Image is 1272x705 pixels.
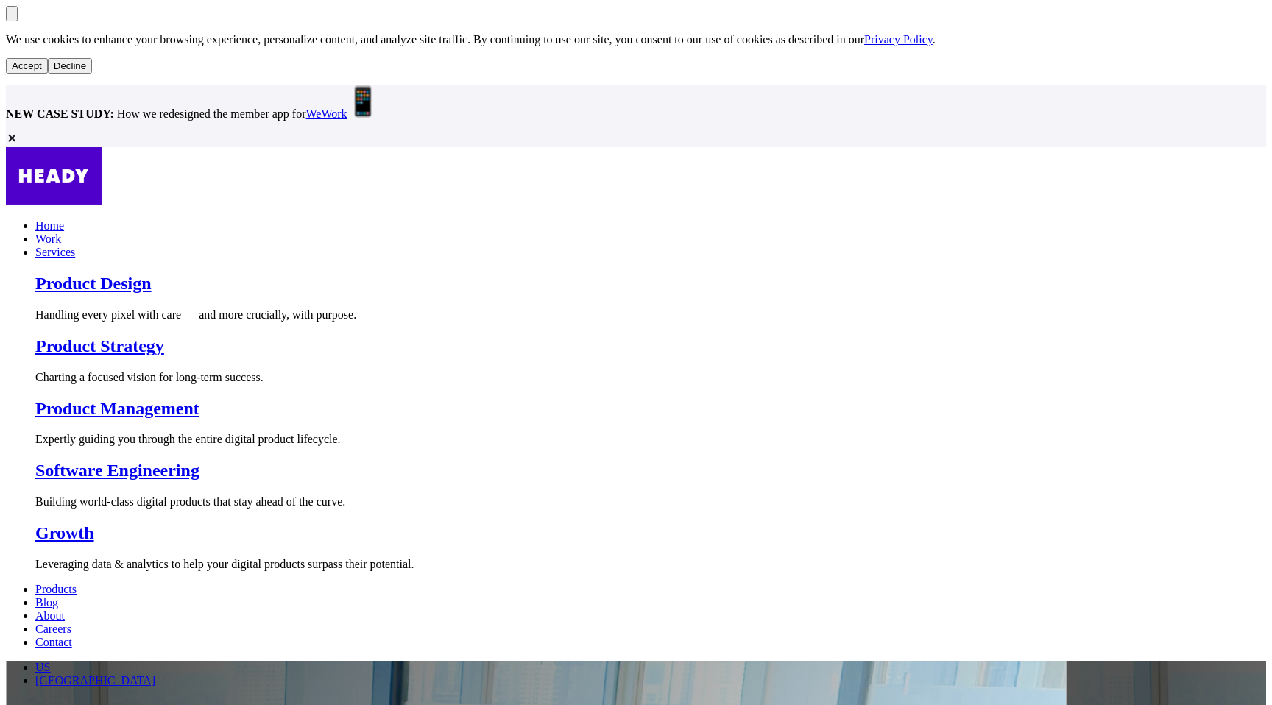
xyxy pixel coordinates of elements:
a: Products [35,583,77,595]
p: We use cookies to enhance your browsing experience, personalize content, and analyze site traffic... [6,33,1266,46]
a: Software Engineering [35,461,199,480]
a: Blog [35,596,58,609]
img: Close Bar [6,132,18,144]
a: Work [35,233,61,245]
button: Accept [6,58,48,74]
a: Privacy Policy [864,33,933,46]
p: Expertly guiding you through the entire digital product lifecycle. [35,433,1266,446]
div: Cookie banner [6,6,1266,74]
button: Dismiss cookie banner [6,6,18,21]
a: Services [35,246,75,258]
p: Building world-class digital products that stay ahead of the curve. [35,495,1266,509]
p: Handling every pixel with care — and more crucially, with purpose. [35,308,1266,322]
a: [GEOGRAPHIC_DATA] [35,674,1266,687]
p: Charting a focused vision for long-term success. [35,371,1266,384]
img: Heady_Logo_Web-01 (1) [6,147,102,205]
strong: NEW CASE STUDY: [6,107,117,120]
a: About [35,609,65,622]
a: US [35,661,1266,674]
a: Growth [35,523,94,542]
p: How we redesigned the member app for [6,85,1266,121]
a: Careers [35,623,71,635]
a: Product Design [35,274,152,293]
img: app emoji [347,85,380,118]
p: Leveraging data & analytics to help your digital products surpass their potential. [35,558,1266,571]
a: Product Management [35,399,199,418]
a: Contact [35,636,72,648]
div: Navigation Menu [6,219,1266,649]
a: Home [35,219,64,232]
button: Decline [48,58,92,74]
a: WeWork [306,107,347,120]
a: Product Strategy [35,336,164,355]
